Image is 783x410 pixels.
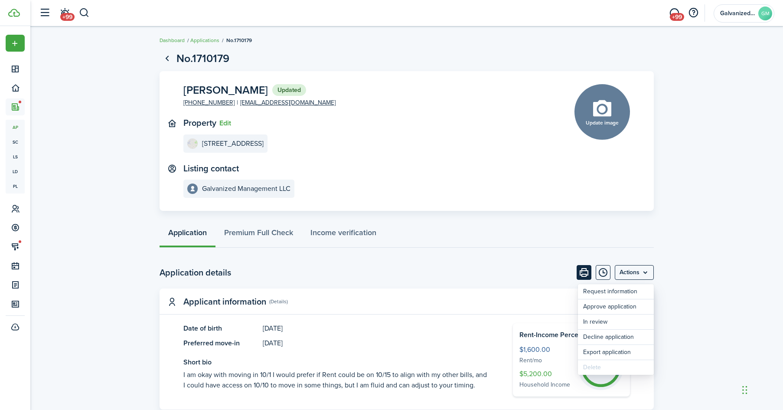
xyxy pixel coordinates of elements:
[8,9,20,17] img: TenantCloud
[183,118,216,128] text-item: Property
[183,85,268,95] span: [PERSON_NAME]
[202,140,264,148] e-details-info-title: [STREET_ADDRESS]
[6,35,25,52] button: Open menu
[183,323,258,334] panel-main-title: Date of birth
[183,98,235,107] a: [PHONE_NUMBER]
[56,2,73,24] a: Notifications
[183,164,239,174] text-item: Listing contact
[6,134,25,149] a: sc
[720,10,755,16] span: Galvanized Management LLC
[183,297,266,307] panel-main-title: Applicant information
[269,298,288,305] panel-main-subtitle: (Details)
[6,149,25,164] a: ls
[615,265,654,280] button: Open menu
[240,98,336,107] a: [EMAIL_ADDRESS][DOMAIN_NAME]
[578,299,654,314] button: Approve application
[60,13,75,21] span: +99
[519,344,574,356] span: $1,600.00
[36,5,53,21] button: Open sidebar
[263,338,487,348] panel-main-description: [DATE]
[578,345,654,360] button: Export application
[183,357,487,367] panel-main-title: Short bio
[160,51,174,66] a: Go back
[187,138,198,149] img: 657-659 Belmont Ave
[302,222,385,248] a: Income verification
[666,2,682,24] a: Messaging
[272,84,306,96] status: Updated
[176,50,229,67] h1: No.1710179
[79,6,90,20] button: Search
[160,266,231,279] h2: Application details
[686,6,701,20] button: Open resource center
[578,284,654,299] button: Request information
[670,13,684,21] span: +99
[639,316,783,410] iframe: Chat Widget
[160,323,654,410] panel-main-body: Toggle accordion
[578,315,654,329] button: In review
[519,330,623,340] h4: Rent-Income Percentage
[578,330,654,344] button: Decline application
[160,36,185,44] a: Dashboard
[615,265,654,280] menu-btn: Actions
[215,222,302,248] a: Premium Full Check
[596,265,610,280] button: Timeline
[742,377,747,403] div: Drag
[226,36,252,44] span: No.1710179
[183,370,487,390] see-more: I am okay with moving in 10/1 I would prefer if Rent could be on 10/15 to align with my other bil...
[190,36,219,44] a: Applications
[219,119,231,127] button: Edit
[183,338,258,348] panel-main-title: Preferred move-in
[6,164,25,179] a: ld
[519,356,574,366] span: Rent/mo
[6,120,25,134] a: ap
[263,323,487,334] panel-main-description: [DATE]
[574,84,630,140] button: Update image
[519,380,574,390] span: Household Income
[519,369,574,380] span: $5,200.00
[202,185,290,193] e-details-info-title: Galvanized Management LLC
[6,179,25,194] a: pl
[758,7,772,20] avatar-text: GM
[577,265,591,280] button: Print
